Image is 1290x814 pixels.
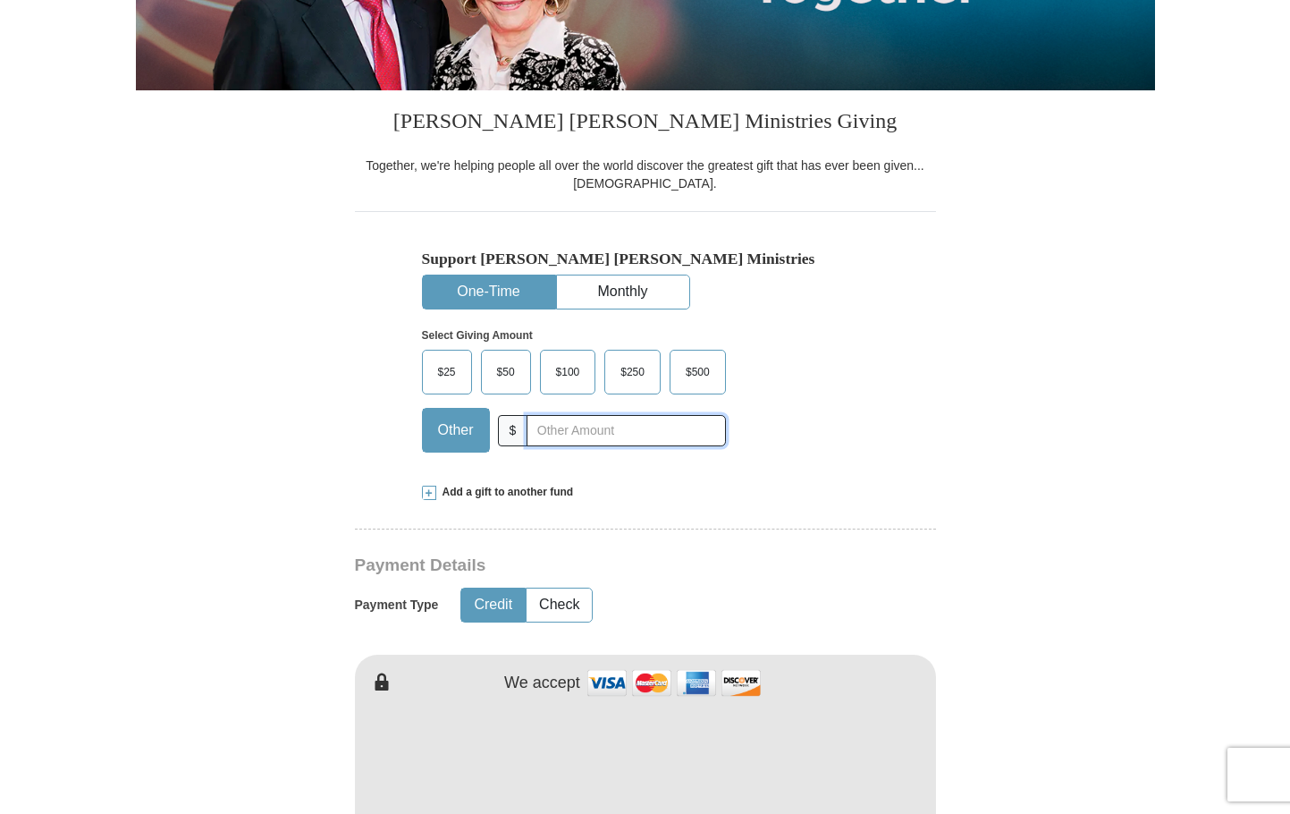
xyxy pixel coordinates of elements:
[461,589,525,622] button: Credit
[355,90,936,157] h3: [PERSON_NAME] [PERSON_NAME] Ministries Giving
[422,250,869,268] h5: Support [PERSON_NAME] [PERSON_NAME] Ministries
[488,359,524,386] span: $50
[585,664,763,702] img: credit cards accepted
[355,598,439,613] h5: Payment Type
[355,555,811,576] h3: Payment Details
[355,157,936,192] div: Together, we're helping people all over the world discover the greatest gift that has ever been g...
[436,485,574,500] span: Add a gift to another fund
[504,674,580,693] h4: We accept
[677,359,719,386] span: $500
[423,276,555,309] button: One-Time
[429,417,483,444] span: Other
[611,359,653,386] span: $250
[527,589,592,622] button: Check
[498,415,528,446] span: $
[547,359,589,386] span: $100
[422,329,533,342] strong: Select Giving Amount
[527,415,725,446] input: Other Amount
[429,359,465,386] span: $25
[557,276,689,309] button: Monthly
